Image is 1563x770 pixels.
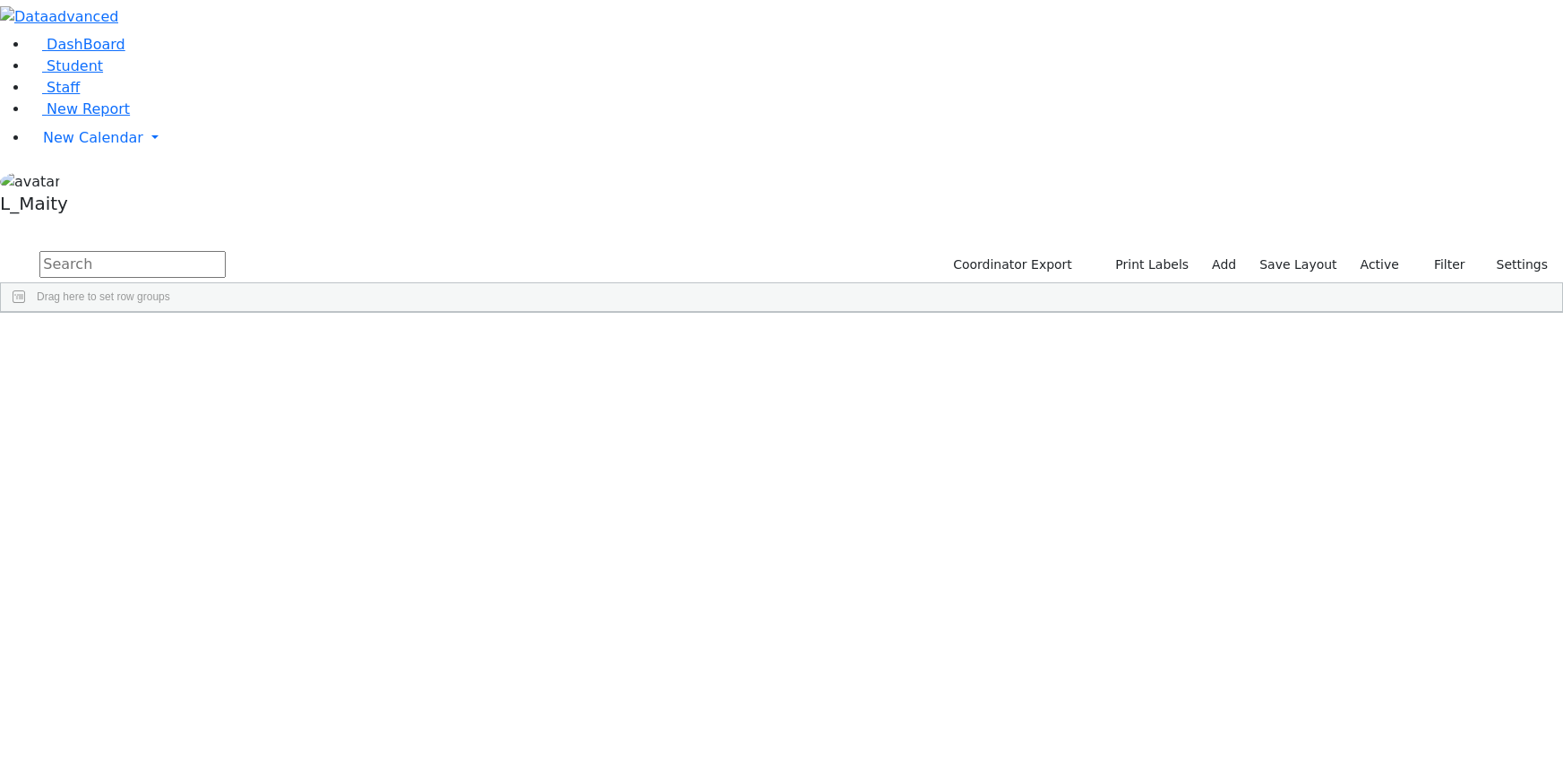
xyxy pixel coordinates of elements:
[1353,251,1407,279] label: Active
[47,36,125,53] span: DashBoard
[29,79,80,96] a: Staff
[1251,251,1344,279] button: Save Layout
[29,120,1563,156] a: New Calendar
[1095,251,1197,279] button: Print Labels
[1204,251,1244,279] a: Add
[47,57,103,74] span: Student
[47,100,130,117] span: New Report
[1473,251,1556,279] button: Settings
[47,79,80,96] span: Staff
[29,57,103,74] a: Student
[39,251,226,278] input: Search
[43,129,143,146] span: New Calendar
[37,290,170,303] span: Drag here to set row groups
[1411,251,1473,279] button: Filter
[941,251,1080,279] button: Coordinator Export
[29,36,125,53] a: DashBoard
[29,100,130,117] a: New Report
